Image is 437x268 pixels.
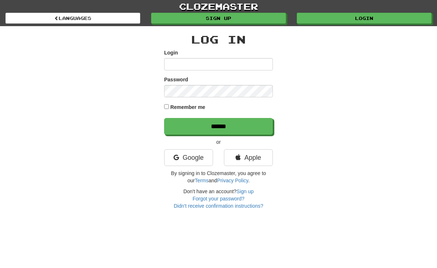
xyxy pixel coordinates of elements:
a: Sign up [237,188,254,194]
label: Remember me [170,103,205,111]
a: Google [164,149,213,166]
h2: Log In [164,33,273,45]
a: Terms [195,178,208,183]
p: or [164,138,273,146]
a: Privacy Policy [217,178,248,183]
label: Password [164,76,188,83]
p: By signing in to Clozemaster, you agree to our and . [164,170,273,184]
div: Don't have an account? [164,188,273,210]
label: Login [164,49,178,56]
a: Apple [224,149,273,166]
a: Didn't receive confirmation instructions? [174,203,263,209]
a: Forgot your password? [192,196,244,202]
a: Sign up [151,13,286,24]
a: Login [297,13,432,24]
a: Languages [5,13,140,24]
